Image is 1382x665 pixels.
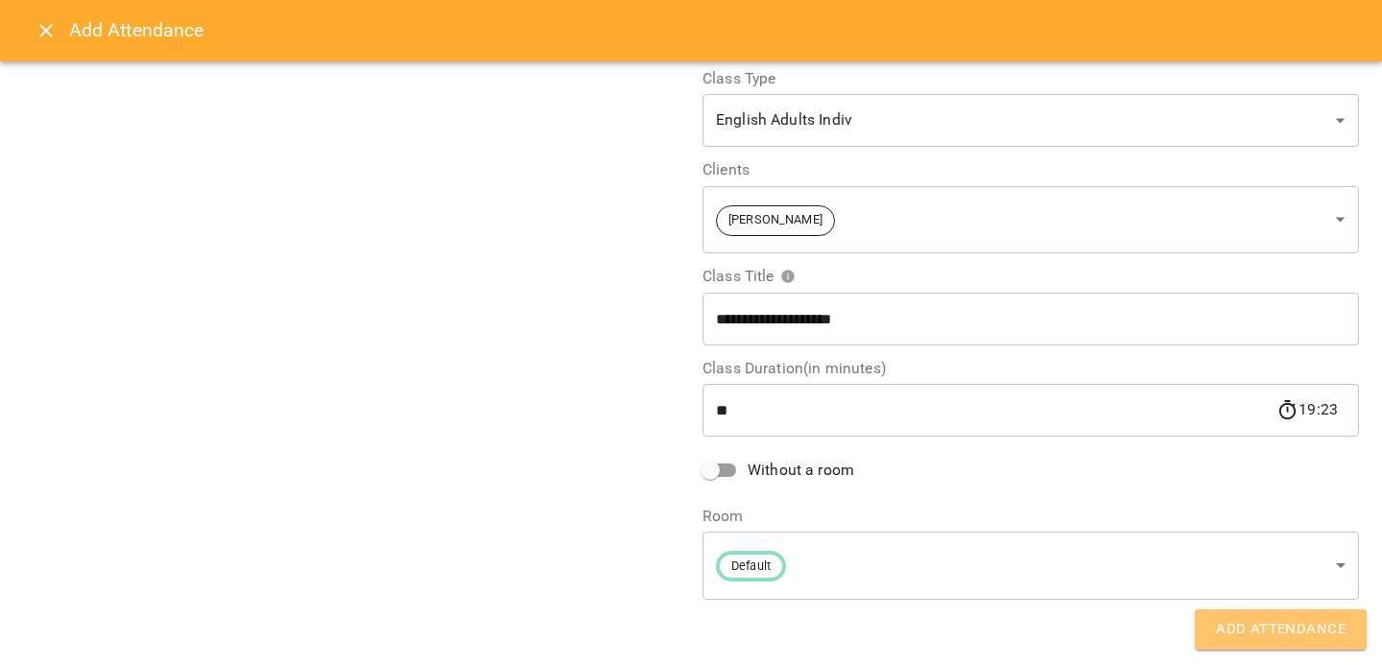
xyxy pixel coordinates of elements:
[23,8,69,54] button: Close
[703,269,796,284] span: Class Title
[703,162,1359,178] label: Clients
[703,71,1359,86] label: Class Type
[703,94,1359,148] div: English Adults Indiv
[703,361,1359,376] label: Class Duration(in minutes)
[748,459,854,482] span: Without a room
[720,558,782,576] span: Default
[703,509,1359,524] label: Room
[69,15,204,45] h6: Add Attendance
[1216,617,1346,642] span: Add Attendance
[703,532,1359,600] div: Default
[717,211,834,229] span: [PERSON_NAME]
[1195,609,1367,650] button: Add Attendance
[780,269,796,284] svg: Please specify class title or select clients
[703,185,1359,253] div: [PERSON_NAME]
